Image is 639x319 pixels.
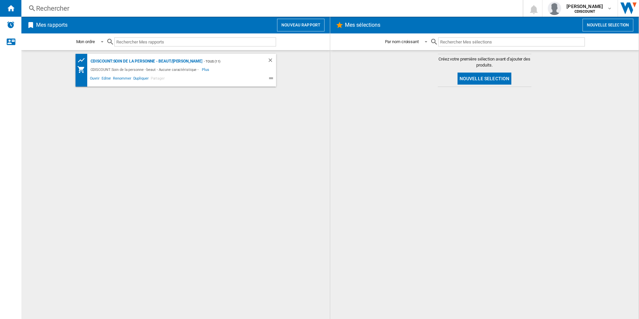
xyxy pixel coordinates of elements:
div: - TOUS (11) [202,57,254,66]
div: Par nom croissant [385,39,419,44]
span: [PERSON_NAME] [566,3,603,10]
span: Créez votre première sélection avant d'ajouter des produits. [438,56,531,68]
button: Nouvelle selection [458,73,512,85]
span: Editer [101,75,112,83]
div: Tableau des prix des produits [77,56,89,65]
button: Nouveau rapport [277,19,325,31]
span: Partager [150,75,166,83]
span: Plus [202,66,210,74]
b: CDISCOUNT [574,9,595,14]
span: Dupliquer [132,75,150,83]
div: Rechercher [36,4,505,13]
div: CDISCOUNT:Soin de la personne - beaut/[PERSON_NAME] [89,57,203,66]
button: Nouvelle selection [583,19,633,31]
div: Mon assortiment [77,66,89,74]
img: profile.jpg [548,2,561,15]
div: CDISCOUNT:Soin de la personne - beaut - Aucune caractéristique - [89,66,202,74]
div: Supprimer [267,57,276,66]
input: Rechercher Mes rapports [114,37,276,46]
span: Renommer [112,75,132,83]
div: Mon ordre [76,39,95,44]
h2: Mes sélections [344,19,382,31]
h2: Mes rapports [35,19,69,31]
img: alerts-logo.svg [7,21,15,29]
span: Ouvrir [89,75,101,83]
input: Rechercher Mes sélections [438,37,585,46]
